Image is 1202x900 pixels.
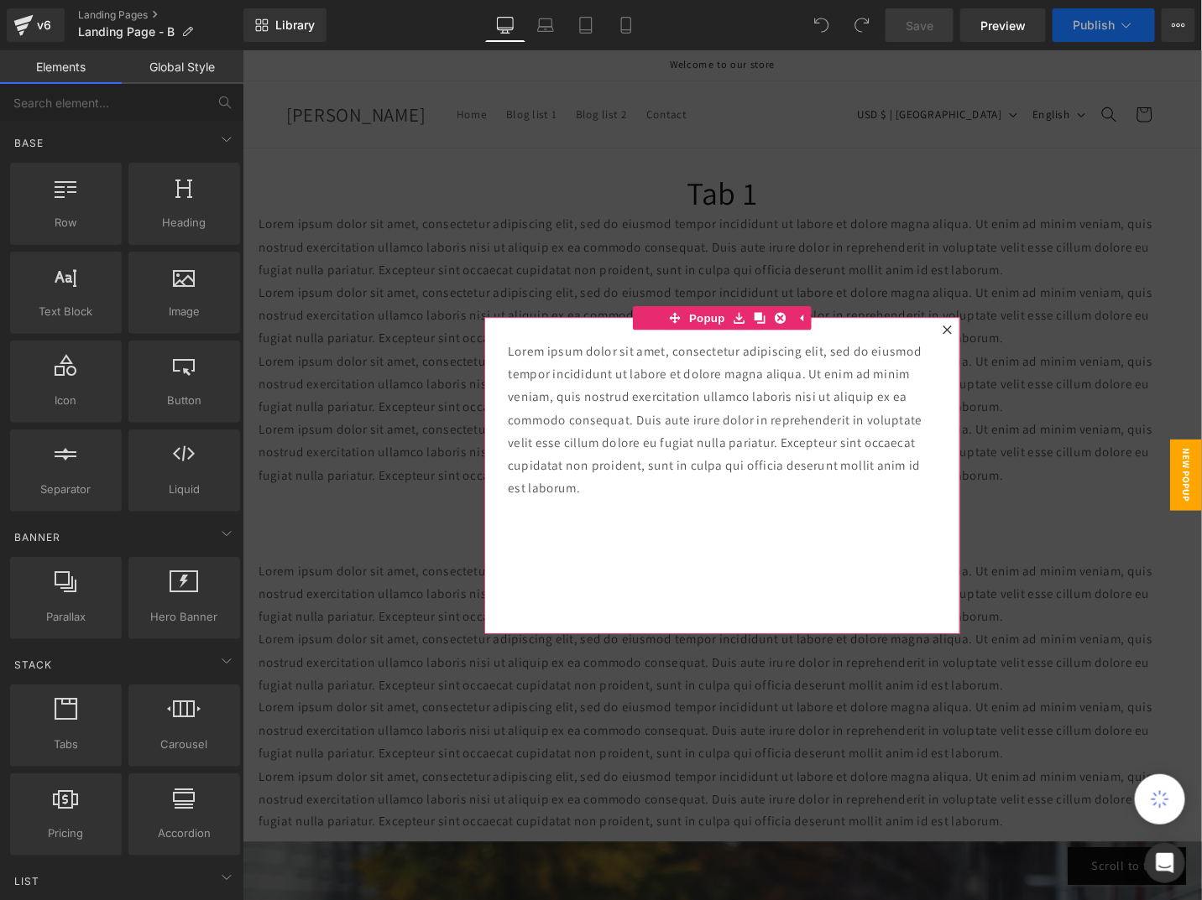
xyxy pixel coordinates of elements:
[13,873,41,889] span: List
[15,392,117,409] span: Icon
[1073,18,1115,32] span: Publish
[13,529,62,545] span: Banner
[559,271,581,296] a: Delete Module
[805,8,839,42] button: Undo
[133,303,235,320] span: Image
[515,271,537,296] a: Save module
[1162,8,1195,42] button: More
[15,825,117,842] span: Pricing
[606,8,646,42] a: Mobile
[7,8,65,42] a: v6
[78,8,243,22] a: Landing Pages
[566,8,606,42] a: Tablet
[1053,8,1155,42] button: Publish
[537,271,559,296] a: Clone Module
[845,8,879,42] button: Redo
[15,481,117,498] span: Separator
[15,736,117,753] span: Tabs
[15,214,117,232] span: Row
[485,8,525,42] a: Desktop
[133,481,235,498] span: Liquid
[281,308,734,477] p: Lorem ipsum dolor sit amet, consectetur adipiscing elit, sed do eiusmod tempor incididunt ut labo...
[980,17,1026,34] span: Preview
[468,271,515,296] span: Popup
[133,825,235,842] span: Accordion
[133,392,235,409] span: Button
[906,17,933,34] span: Save
[275,18,315,33] span: Library
[1145,843,1185,883] div: Open Intercom Messenger
[525,8,566,42] a: Laptop
[34,14,55,36] div: v6
[982,412,1016,487] span: New Popup
[15,608,117,626] span: Parallax
[13,657,54,673] span: Stack
[960,8,1046,42] a: Preview
[243,8,327,42] a: New Library
[122,50,243,84] a: Global Style
[78,25,175,39] span: Landing Page - B
[15,303,117,320] span: Text Block
[13,135,45,151] span: Base
[133,214,235,232] span: Heading
[133,608,235,626] span: Hero Banner
[133,736,235,753] span: Carousel
[581,271,603,296] a: Expand / Collapse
